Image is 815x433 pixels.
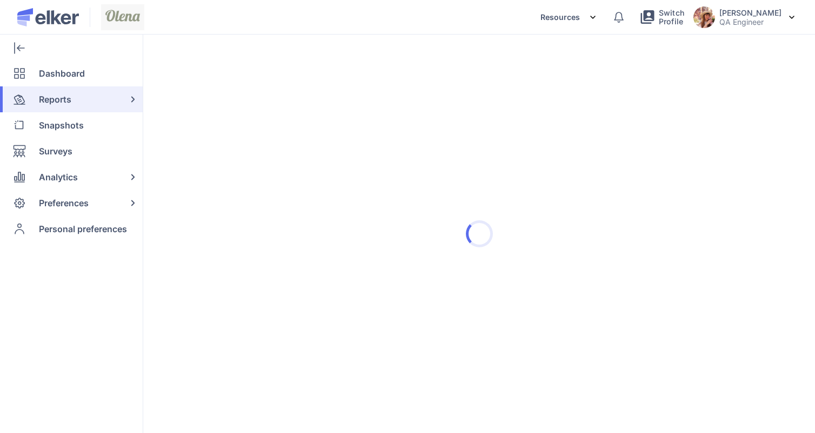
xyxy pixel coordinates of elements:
[589,13,597,22] img: svg%3e
[39,86,71,112] span: Reports
[39,112,84,138] span: Snapshots
[719,17,781,26] p: QA Engineer
[693,6,715,28] img: avatar
[789,16,794,19] img: svg%3e
[39,60,85,86] span: Dashboard
[659,9,685,26] span: Switch Profile
[101,4,144,30] img: Screenshot_2024-07-24_at_11%282%29.53.03.png
[39,138,72,164] span: Surveys
[719,8,781,17] h5: Olena Berdnyk
[39,216,127,242] span: Personal preferences
[540,6,597,28] div: Resources
[39,190,89,216] span: Preferences
[17,8,79,26] img: Elker
[39,164,78,190] span: Analytics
